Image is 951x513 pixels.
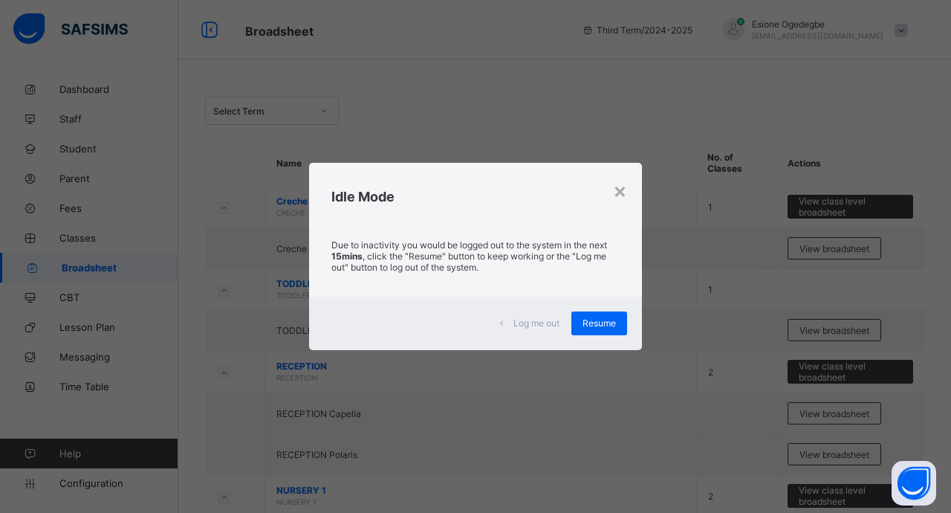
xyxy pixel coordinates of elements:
button: Open asap [892,461,936,506]
div: × [613,178,627,203]
span: Resume [582,317,616,329]
span: Log me out [513,317,559,329]
strong: 15mins [331,251,363,262]
p: Due to inactivity you would be logged out to the system in the next , click the "Resume" button t... [331,239,620,273]
h2: Idle Mode [331,189,620,204]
